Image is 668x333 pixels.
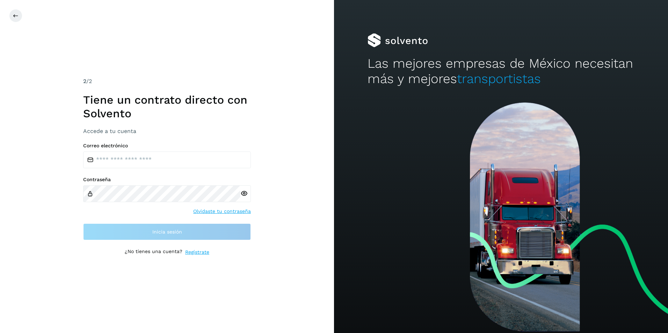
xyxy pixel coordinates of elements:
a: Olvidaste tu contraseña [193,208,251,215]
div: /2 [83,77,251,86]
span: transportistas [457,71,541,86]
button: Inicia sesión [83,223,251,240]
h2: Las mejores empresas de México necesitan más y mejores [368,56,635,87]
h1: Tiene un contrato directo con Solvento [83,93,251,120]
span: Inicia sesión [152,229,182,234]
h3: Accede a tu cuenta [83,128,251,134]
p: ¿No tienes una cuenta? [125,249,182,256]
label: Contraseña [83,177,251,183]
span: 2 [83,78,86,84]
label: Correo electrónico [83,143,251,149]
a: Regístrate [185,249,209,256]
